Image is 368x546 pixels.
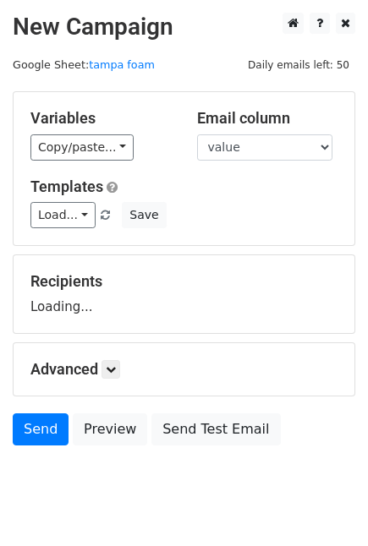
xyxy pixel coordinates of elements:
[151,413,280,445] a: Send Test Email
[30,360,338,379] h5: Advanced
[13,413,69,445] a: Send
[122,202,166,228] button: Save
[30,202,96,228] a: Load...
[73,413,147,445] a: Preview
[13,58,155,71] small: Google Sheet:
[30,134,134,161] a: Copy/paste...
[242,58,355,71] a: Daily emails left: 50
[197,109,338,128] h5: Email column
[30,177,103,195] a: Templates
[30,272,338,291] h5: Recipients
[242,56,355,74] span: Daily emails left: 50
[30,272,338,316] div: Loading...
[30,109,172,128] h5: Variables
[89,58,155,71] a: tampa foam
[13,13,355,41] h2: New Campaign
